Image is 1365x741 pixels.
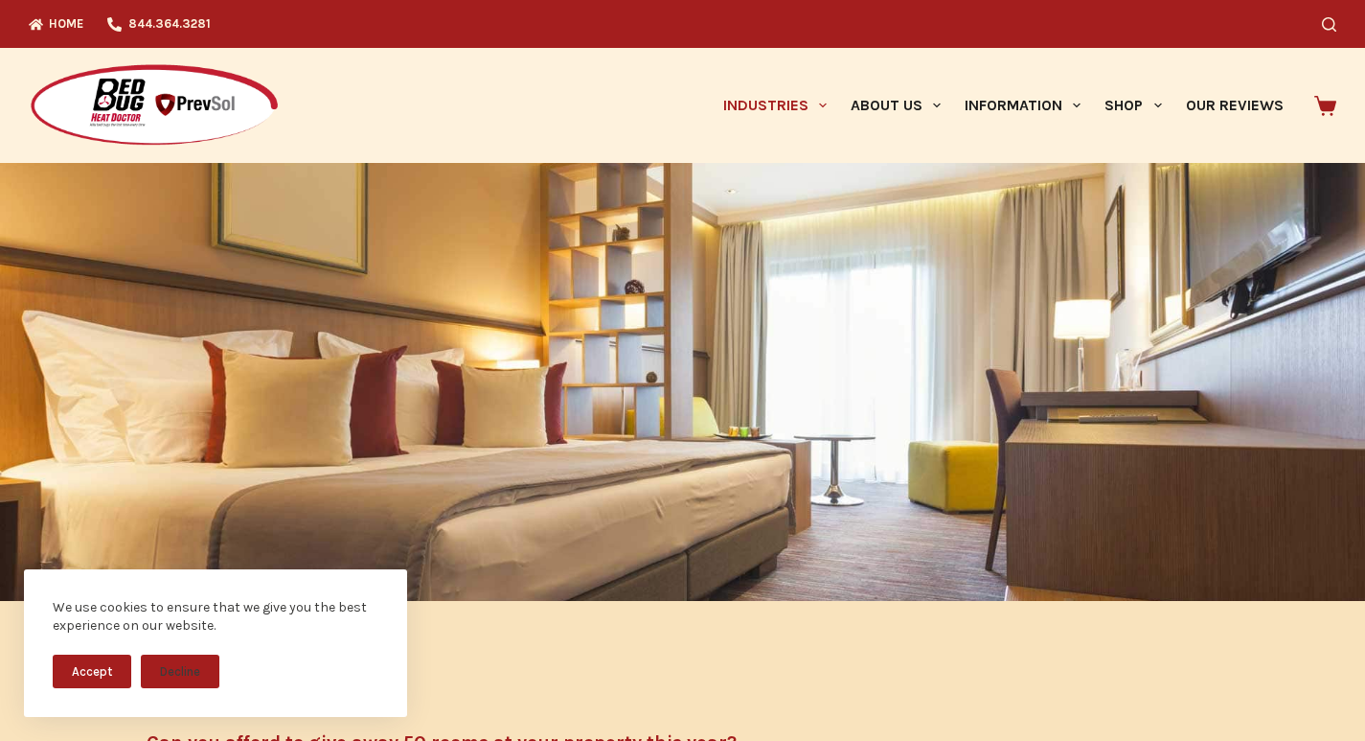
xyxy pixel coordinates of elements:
nav: Primary [711,48,1295,163]
h1: Hotels [147,665,925,714]
a: Information [953,48,1093,163]
a: Our Reviews [1173,48,1295,163]
button: Open LiveChat chat widget [15,8,73,65]
a: About Us [838,48,952,163]
div: We use cookies to ensure that we give you the best experience on our website. [53,598,378,636]
a: Shop [1093,48,1173,163]
img: Prevsol/Bed Bug Heat Doctor [29,63,280,149]
button: Accept [53,655,131,688]
button: Decline [141,655,219,688]
button: Search [1322,17,1336,32]
a: Industries [711,48,838,163]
